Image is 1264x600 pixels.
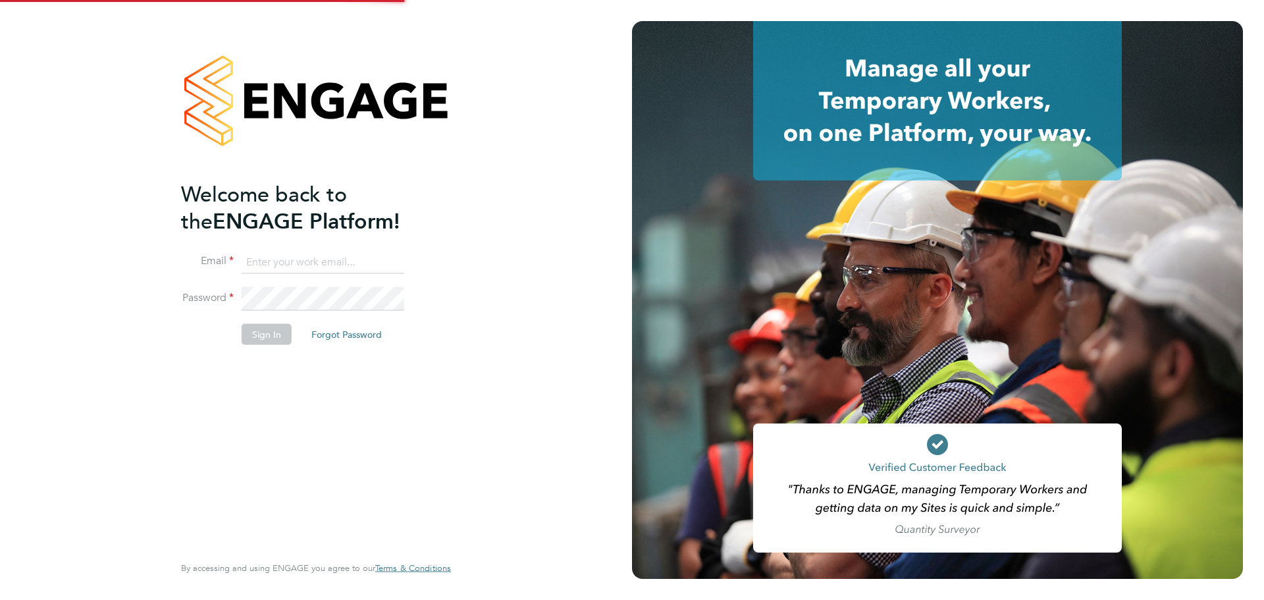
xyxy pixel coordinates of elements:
button: Sign In [242,324,292,345]
input: Enter your work email... [242,250,404,274]
span: Terms & Conditions [375,562,451,574]
button: Forgot Password [301,324,392,345]
label: Email [181,254,234,268]
span: By accessing and using ENGAGE you agree to our [181,562,451,574]
span: Welcome back to the [181,181,347,234]
label: Password [181,291,234,305]
a: Terms & Conditions [375,563,451,574]
h2: ENGAGE Platform! [181,180,438,234]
